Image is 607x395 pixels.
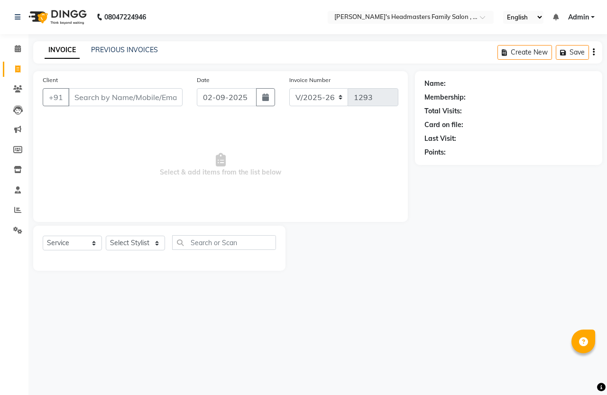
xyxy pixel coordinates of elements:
label: Invoice Number [289,76,331,84]
input: Search by Name/Mobile/Email/Code [68,88,183,106]
a: INVOICE [45,42,80,59]
label: Date [197,76,210,84]
div: Card on file: [424,120,463,130]
div: Points: [424,147,446,157]
div: Name: [424,79,446,89]
img: logo [24,4,89,30]
div: Last Visit: [424,134,456,144]
input: Search or Scan [172,235,276,250]
span: Admin [568,12,589,22]
a: PREVIOUS INVOICES [91,46,158,54]
div: Membership: [424,92,466,102]
span: Select & add items from the list below [43,118,398,212]
button: +91 [43,88,69,106]
button: Create New [497,45,552,60]
b: 08047224946 [104,4,146,30]
label: Client [43,76,58,84]
div: Total Visits: [424,106,462,116]
iframe: chat widget [567,357,598,386]
button: Save [556,45,589,60]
